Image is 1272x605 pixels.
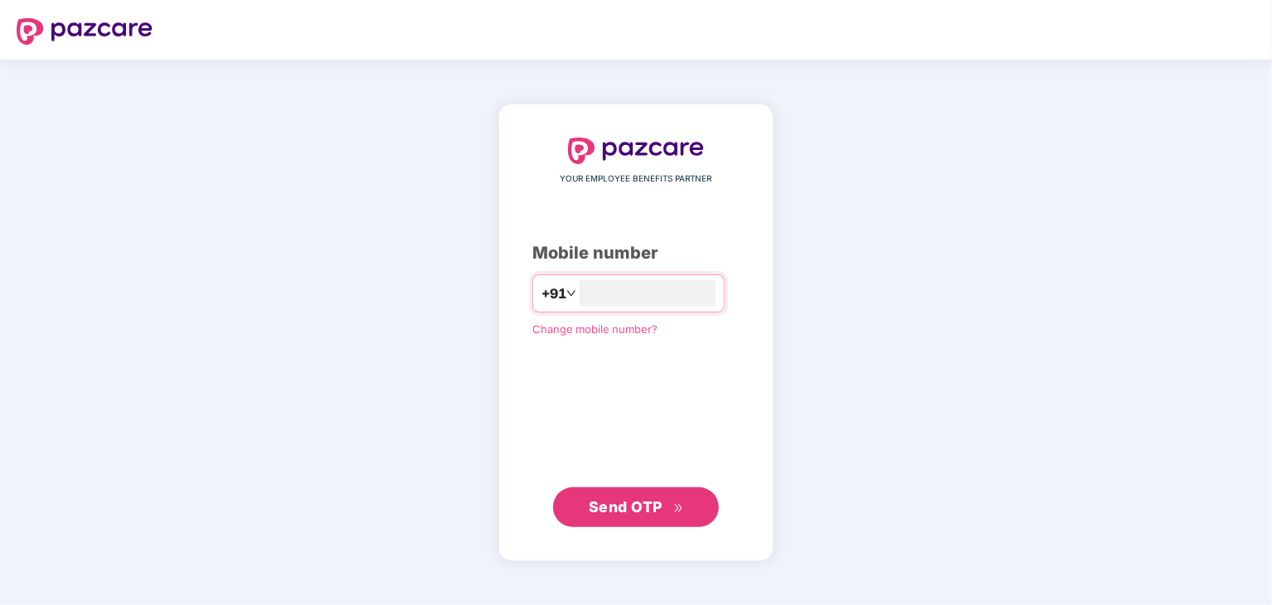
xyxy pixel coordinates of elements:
[532,322,658,336] a: Change mobile number?
[561,172,712,186] span: YOUR EMPLOYEE BENEFITS PARTNER
[541,283,566,304] span: +91
[17,18,153,45] img: logo
[532,240,740,266] div: Mobile number
[553,487,719,527] button: Send OTPdouble-right
[589,498,663,515] span: Send OTP
[568,138,704,164] img: logo
[566,288,576,298] span: down
[673,503,684,514] span: double-right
